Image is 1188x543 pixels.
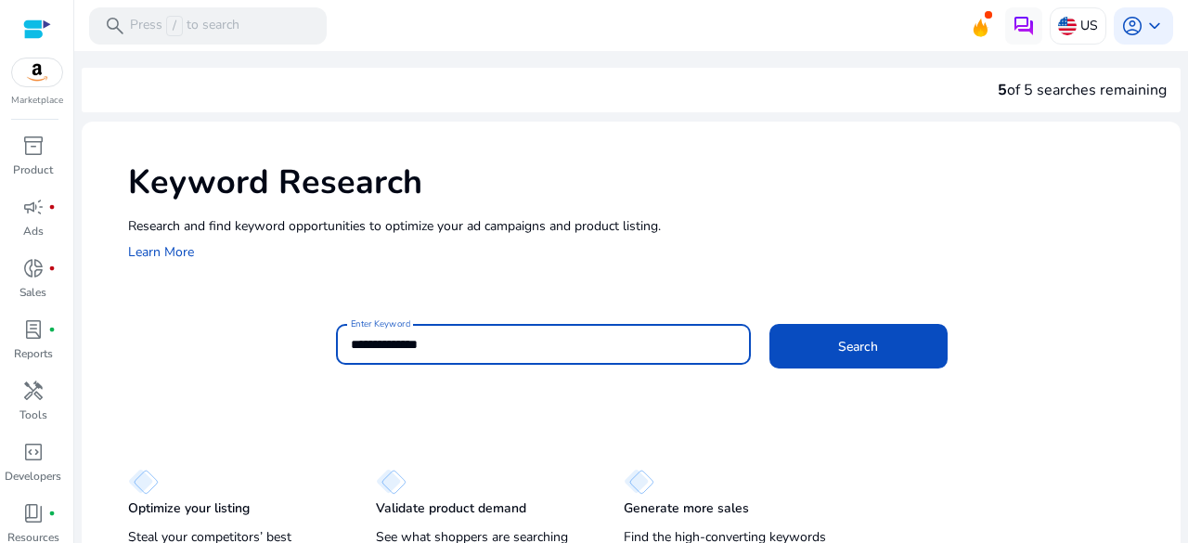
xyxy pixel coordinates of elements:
mat-label: Enter Keyword [351,317,410,330]
span: search [104,15,126,37]
button: Search [769,324,948,368]
img: diamond.svg [376,469,407,495]
span: lab_profile [22,318,45,341]
span: handyman [22,380,45,402]
span: fiber_manual_record [48,265,56,272]
p: Product [13,162,53,178]
p: Optimize your listing [128,499,250,518]
span: campaign [22,196,45,218]
span: code_blocks [22,441,45,463]
img: amazon.svg [12,58,62,86]
img: diamond.svg [624,469,654,495]
div: of 5 searches remaining [998,79,1167,101]
p: Sales [19,284,46,301]
a: Learn More [128,243,194,261]
p: Reports [14,345,53,362]
p: Marketplace [11,94,63,108]
p: Press to search [130,16,239,36]
h1: Keyword Research [128,162,1162,202]
p: Research and find keyword opportunities to optimize your ad campaigns and product listing. [128,216,1162,236]
span: book_4 [22,502,45,524]
span: 5 [998,80,1007,100]
p: Tools [19,407,47,423]
p: Generate more sales [624,499,749,518]
p: US [1080,9,1098,42]
span: fiber_manual_record [48,203,56,211]
img: diamond.svg [128,469,159,495]
span: Search [838,337,878,356]
span: fiber_manual_record [48,326,56,333]
p: Ads [23,223,44,239]
span: fiber_manual_record [48,510,56,517]
span: keyboard_arrow_down [1143,15,1166,37]
img: us.svg [1058,17,1077,35]
span: account_circle [1121,15,1143,37]
span: inventory_2 [22,135,45,157]
p: Developers [5,468,61,485]
span: donut_small [22,257,45,279]
span: / [166,16,183,36]
p: Validate product demand [376,499,526,518]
